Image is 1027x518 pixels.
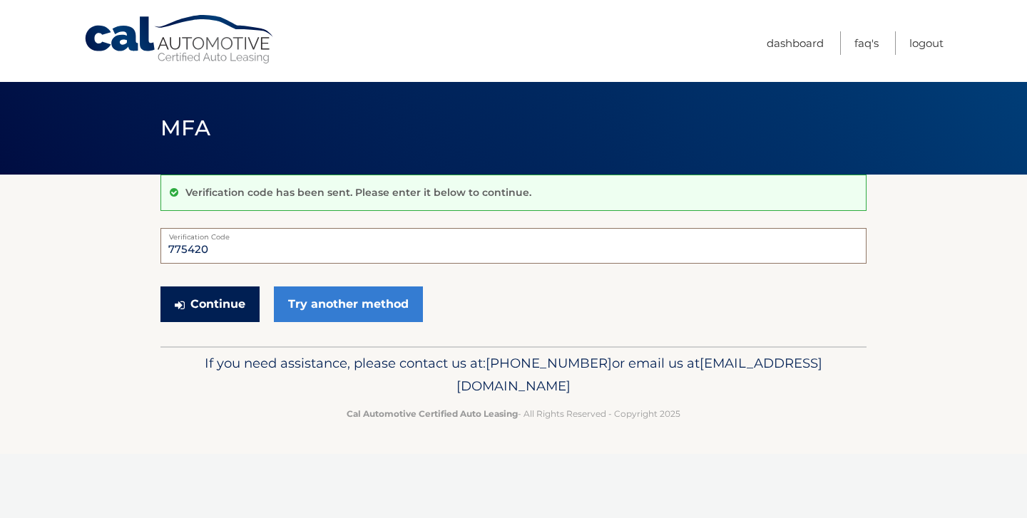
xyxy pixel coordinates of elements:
[170,406,857,421] p: - All Rights Reserved - Copyright 2025
[160,228,867,264] input: Verification Code
[185,186,531,199] p: Verification code has been sent. Please enter it below to continue.
[170,352,857,398] p: If you need assistance, please contact us at: or email us at
[456,355,822,394] span: [EMAIL_ADDRESS][DOMAIN_NAME]
[486,355,612,371] span: [PHONE_NUMBER]
[767,31,824,55] a: Dashboard
[160,115,210,141] span: MFA
[274,286,423,322] a: Try another method
[854,31,879,55] a: FAQ's
[160,228,867,239] label: Verification Code
[909,31,944,55] a: Logout
[160,286,260,322] button: Continue
[347,408,518,419] strong: Cal Automotive Certified Auto Leasing
[83,14,276,65] a: Cal Automotive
